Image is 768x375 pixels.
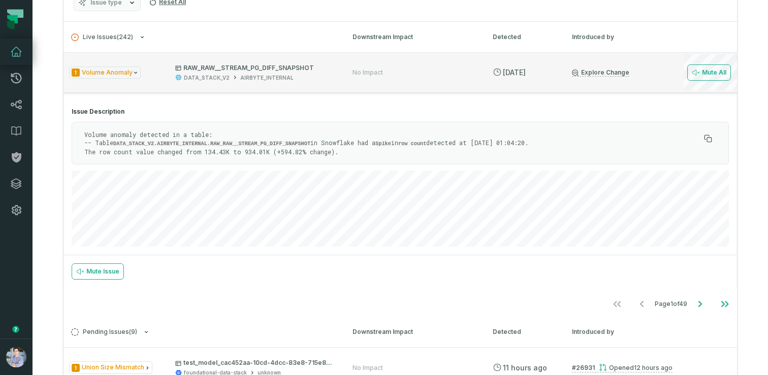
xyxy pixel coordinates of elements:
code: Spike [375,141,391,147]
p: Volume anomaly detected in a table: -- Table in Snowflake had a in detected at [DATE] 01:04:20. T... [84,130,700,156]
div: Detected [493,32,554,42]
span: Issue Type [70,66,141,79]
button: Go to previous page [630,294,654,314]
button: Go to first page [605,294,629,314]
span: Issue Type [70,361,152,374]
div: Live Issues(242) [63,52,737,316]
relative-time: Sep 30, 2025, 12:45 AM PDT [503,363,547,372]
span: Severity [72,69,80,77]
div: Introduced by [572,32,663,42]
button: Mute All [687,64,731,81]
p: RAW_RAW__STREAM_PG_DIFF_SNAPSHOT [175,64,334,72]
div: DATA_STACK_V2 [184,74,230,82]
div: Detected [493,327,554,336]
span: Pending Issues ( 9 ) [71,328,137,336]
button: Mute Issue [72,263,124,280]
ul: Page 1 of 49 [605,294,737,314]
nav: pagination [63,294,737,314]
div: Introduced by [572,327,663,336]
div: Opened [599,364,673,371]
img: avatar of Alon Nafta [6,347,26,367]
div: Downstream Impact [353,327,474,336]
code: DATA_STACK_V2.AIRBYTE_INTERNAL.RAW_RAW__STREAM_PG_DIFF_SNAPSHOT [113,141,310,147]
relative-time: Sep 11, 2025, 7:08 PM PDT [503,68,526,77]
a: #26931Opened[DATE] 12:07:42 AM [572,363,673,372]
div: No Impact [353,69,383,77]
h4: Issue Description [72,108,729,116]
div: AIRBYTE_INTERNAL [240,74,294,82]
button: Live Issues(242) [71,33,334,41]
div: Downstream Impact [353,32,474,42]
div: Tooltip anchor [11,325,20,334]
button: Go to next page [688,294,712,314]
code: row count [398,141,426,147]
button: Pending Issues(9) [71,328,334,336]
relative-time: Sep 30, 2025, 12:07 AM PDT [634,364,673,371]
p: test_model_cac452aa-10cd-4dcc-83e8-715e842227b2 [175,359,334,367]
span: Live Issues ( 242 ) [71,33,133,41]
div: No Impact [353,364,383,372]
button: Go to last page [713,294,737,314]
span: Severity [72,364,80,372]
a: Explore Change [572,69,629,77]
